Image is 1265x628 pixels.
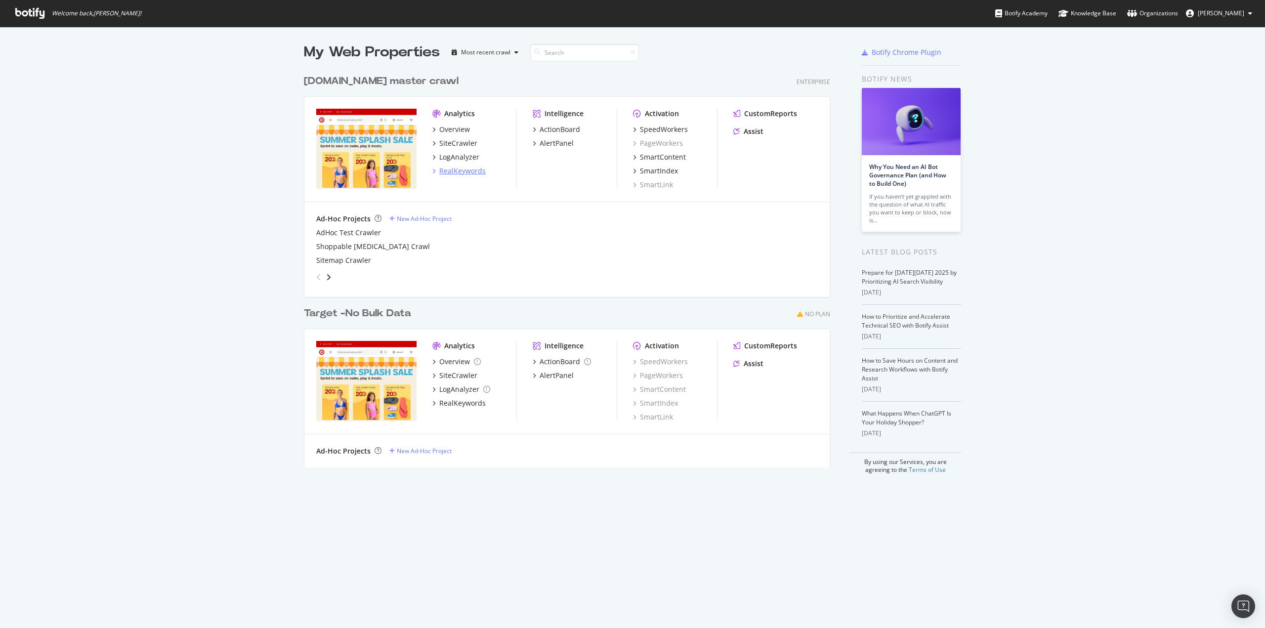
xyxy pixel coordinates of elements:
[872,47,941,57] div: Botify Chrome Plugin
[645,341,679,351] div: Activation
[439,138,477,148] div: SiteCrawler
[633,166,678,176] a: SmartIndex
[304,62,838,467] div: grid
[733,109,797,119] a: CustomReports
[432,152,479,162] a: LogAnalyzer
[316,446,371,456] div: Ad-Hoc Projects
[1127,8,1178,18] div: Organizations
[432,398,486,408] a: RealKeywords
[633,138,683,148] a: PageWorkers
[640,166,678,176] div: SmartIndex
[397,214,452,223] div: New Ad-Hoc Project
[744,341,797,351] div: CustomReports
[540,138,574,148] div: AlertPanel
[640,152,686,162] div: SmartContent
[733,126,763,136] a: Assist
[533,357,591,367] a: ActionBoard
[432,371,477,380] a: SiteCrawler
[744,126,763,136] div: Assist
[432,166,486,176] a: RealKeywords
[545,109,584,119] div: Intelligence
[744,359,763,369] div: Assist
[304,74,459,88] div: [DOMAIN_NAME] master crawl
[432,384,490,394] a: LogAnalyzer
[52,9,141,17] span: Welcome back, [PERSON_NAME] !
[530,44,639,61] input: Search
[444,109,475,119] div: Analytics
[316,341,417,421] img: targetsecondary.com
[995,8,1048,18] div: Botify Academy
[432,125,470,134] a: Overview
[909,465,946,474] a: Terms of Use
[439,166,486,176] div: RealKeywords
[304,306,411,321] div: Target -No Bulk Data
[869,163,946,188] a: Why You Need an AI Bot Governance Plan (and How to Build One)
[633,412,673,422] a: SmartLink
[640,125,688,134] div: SpeedWorkers
[1198,9,1244,17] span: Eric Cason
[862,409,951,426] a: What Happens When ChatGPT Is Your Holiday Shopper?
[316,228,381,238] a: AdHoc Test Crawler
[633,371,683,380] a: PageWorkers
[304,42,440,62] div: My Web Properties
[1231,594,1255,618] div: Open Intercom Messenger
[325,272,332,282] div: angle-right
[540,371,574,380] div: AlertPanel
[389,447,452,455] a: New Ad-Hoc Project
[533,125,580,134] a: ActionBoard
[540,357,580,367] div: ActionBoard
[389,214,452,223] a: New Ad-Hoc Project
[862,88,961,155] img: Why You Need an AI Bot Governance Plan (and How to Build One)
[1058,8,1116,18] div: Knowledge Base
[633,384,686,394] a: SmartContent
[645,109,679,119] div: Activation
[862,385,961,394] div: [DATE]
[439,357,470,367] div: Overview
[862,332,961,341] div: [DATE]
[316,255,371,265] a: Sitemap Crawler
[448,44,522,60] button: Most recent crawl
[432,138,477,148] a: SiteCrawler
[540,125,580,134] div: ActionBoard
[797,78,830,86] div: Enterprise
[633,180,673,190] a: SmartLink
[439,371,477,380] div: SiteCrawler
[432,357,481,367] a: Overview
[862,247,961,257] div: Latest Blog Posts
[633,398,678,408] div: SmartIndex
[849,453,961,474] div: By using our Services, you are agreeing to the
[316,109,417,189] img: www.target.com
[805,310,830,318] div: No Plan
[461,49,510,55] div: Most recent crawl
[733,341,797,351] a: CustomReports
[633,357,688,367] a: SpeedWorkers
[439,125,470,134] div: Overview
[316,214,371,224] div: Ad-Hoc Projects
[744,109,797,119] div: CustomReports
[862,288,961,297] div: [DATE]
[545,341,584,351] div: Intelligence
[397,447,452,455] div: New Ad-Hoc Project
[862,312,950,330] a: How to Prioritize and Accelerate Technical SEO with Botify Assist
[633,152,686,162] a: SmartContent
[862,47,941,57] a: Botify Chrome Plugin
[869,193,953,224] div: If you haven’t yet grappled with the question of what AI traffic you want to keep or block, now is…
[633,125,688,134] a: SpeedWorkers
[312,269,325,285] div: angle-left
[862,429,961,438] div: [DATE]
[304,74,463,88] a: [DOMAIN_NAME] master crawl
[1178,5,1260,21] button: [PERSON_NAME]
[439,384,479,394] div: LogAnalyzer
[533,138,574,148] a: AlertPanel
[862,356,958,382] a: How to Save Hours on Content and Research Workflows with Botify Assist
[316,242,430,251] div: Shoppable [MEDICAL_DATA] Crawl
[862,74,961,84] div: Botify news
[533,371,574,380] a: AlertPanel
